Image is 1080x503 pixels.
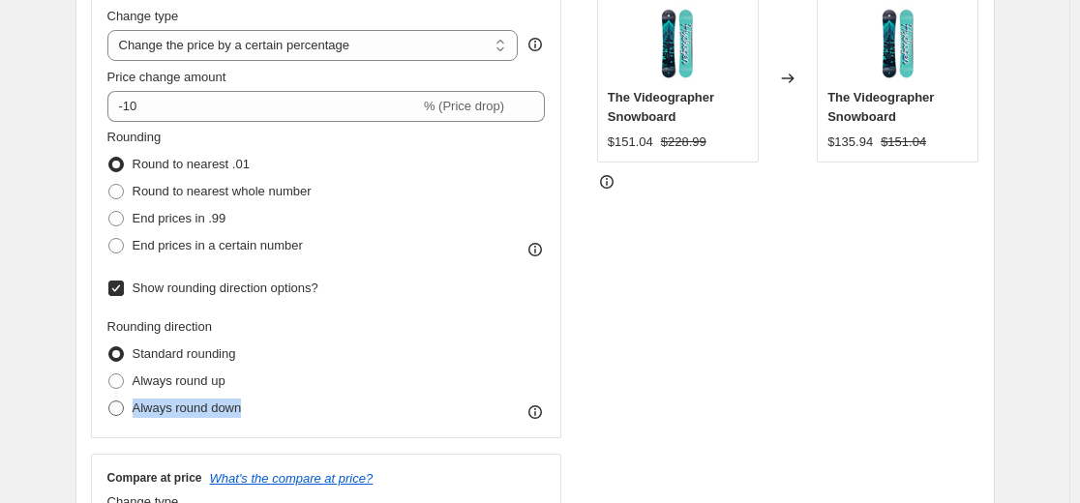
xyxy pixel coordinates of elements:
img: Main_80x.jpg [639,5,716,82]
span: Round to nearest .01 [133,157,250,171]
span: End prices in .99 [133,211,226,225]
span: Change type [107,9,179,23]
span: Always round up [133,373,225,388]
span: Rounding direction [107,319,212,334]
span: % (Price drop) [424,99,504,113]
div: $135.94 [827,133,873,152]
span: Standard rounding [133,346,236,361]
span: End prices in a certain number [133,238,303,252]
input: -15 [107,91,420,122]
span: Show rounding direction options? [133,281,318,295]
span: The Videographer Snowboard [608,90,714,124]
span: The Videographer Snowboard [827,90,934,124]
strike: $228.99 [661,133,706,152]
button: What's the compare at price? [210,471,374,486]
strike: $151.04 [881,133,926,152]
span: Rounding [107,130,162,144]
span: Price change amount [107,70,226,84]
span: Always round down [133,400,242,415]
div: help [525,35,545,54]
h3: Compare at price [107,470,202,486]
img: Main_80x.jpg [859,5,937,82]
span: Round to nearest whole number [133,184,312,198]
div: $151.04 [608,133,653,152]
